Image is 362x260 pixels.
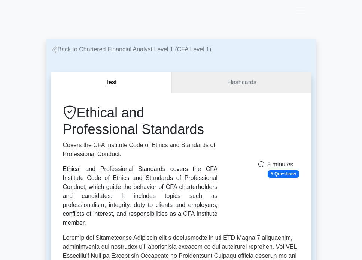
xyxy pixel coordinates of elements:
span: 5 minutes [258,161,293,168]
p: Covers the CFA Institute Code of Ethics and Standards of Professional Conduct. [63,141,217,159]
h1: Ethical and Professional Standards [63,105,217,138]
span: 5 Questions [268,170,299,178]
div: Ethical and Professional Standards covers the CFA Institute Code of Ethics and Standards of Profe... [63,165,217,227]
button: Toggle navigation [290,3,311,18]
a: Flashcards [172,72,311,93]
button: Test [51,72,172,93]
a: Back to Chartered Financial Analyst Level 1 (CFA Level 1) [51,46,212,52]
